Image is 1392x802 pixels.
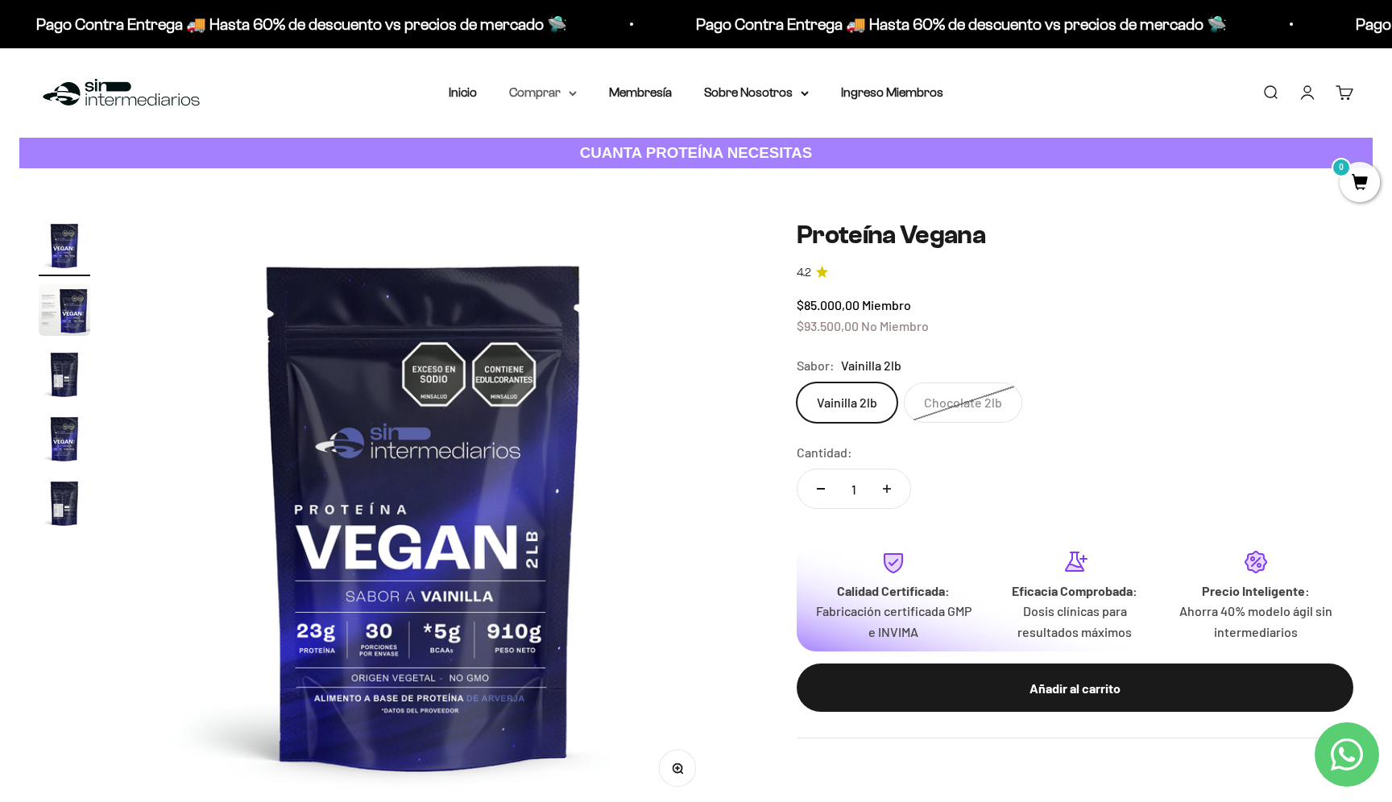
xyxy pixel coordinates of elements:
label: Cantidad: [797,442,852,463]
p: Pago Contra Entrega 🚚 Hasta 60% de descuento vs precios de mercado 🛸 [31,11,562,37]
p: Fabricación certificada GMP e INVIMA [816,601,971,642]
a: Inicio [449,85,477,99]
button: Ir al artículo 1 [39,220,90,276]
a: CUANTA PROTEÍNA NECESITAS [19,138,1373,169]
div: Añadir al carrito [829,678,1321,699]
span: Miembro [862,297,911,312]
h1: Proteína Vegana [797,220,1353,250]
span: $93.500,00 [797,318,859,333]
button: Ir al artículo 5 [39,477,90,534]
img: Proteína Vegana [39,349,90,400]
strong: Calidad Certificada: [837,583,950,598]
button: Ir al artículo 4 [39,413,90,469]
img: Proteína Vegana [39,220,90,271]
strong: Eficacia Comprobada: [1012,583,1137,598]
summary: Sobre Nosotros [704,82,809,103]
button: Añadir al carrito [797,664,1353,712]
div: Un mensaje de garantía de satisfacción visible. [19,156,333,184]
button: Ir al artículo 2 [39,284,90,341]
img: Proteína Vegana [39,477,90,529]
strong: CUANTA PROTEÍNA NECESITAS [580,144,813,161]
mark: 0 [1332,158,1351,177]
div: Un aval de expertos o estudios clínicos en la página. [19,76,333,120]
img: Proteína Vegana [39,284,90,336]
a: 4.24.2 de 5.0 estrellas [797,264,1353,282]
p: Pago Contra Entrega 🚚 Hasta 60% de descuento vs precios de mercado 🛸 [691,11,1222,37]
img: Proteína Vegana [39,413,90,465]
div: Más detalles sobre la fecha exacta de entrega. [19,124,333,152]
legend: Sabor: [797,355,835,376]
p: ¿Qué te daría la seguridad final para añadir este producto a tu carrito? [19,26,333,63]
span: No Miembro [861,318,929,333]
a: Membresía [609,85,672,99]
p: Ahorra 40% modelo ágil sin intermediarios [1179,601,1334,642]
div: La confirmación de la pureza de los ingredientes. [19,188,333,232]
span: Enviar [263,240,332,267]
summary: Comprar [509,82,577,103]
button: Ir al artículo 3 [39,349,90,405]
strong: Precio Inteligente: [1202,583,1310,598]
button: Reducir cantidad [797,469,844,508]
span: 4.2 [797,264,811,282]
span: Vainilla 2lb [841,355,901,376]
p: Dosis clínicas para resultados máximos [997,601,1153,642]
span: $85.000,00 [797,297,860,312]
a: Ingreso Miembros [841,85,943,99]
button: Aumentar cantidad [864,469,910,508]
a: 0 [1340,175,1380,192]
button: Enviar [262,240,333,267]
